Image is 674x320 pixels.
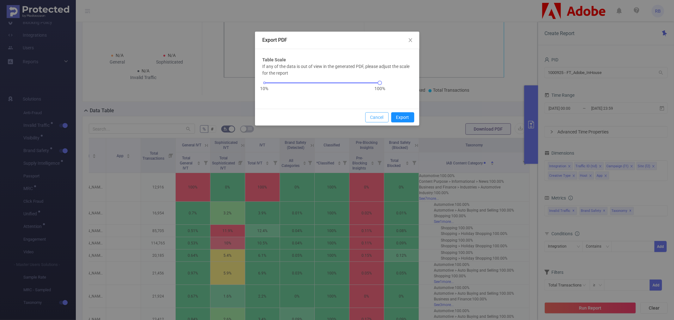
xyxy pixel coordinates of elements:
[263,57,286,63] b: Table Scale
[391,112,414,122] button: Export
[374,85,385,92] span: 100%
[402,32,419,49] button: Close
[263,37,412,44] div: Export PDF
[263,63,412,77] p: If any of the data is out of view in the generated PDF, please adjust the scale for the report
[408,38,413,43] i: icon: close
[260,85,269,92] span: 10%
[365,112,389,122] button: Cancel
